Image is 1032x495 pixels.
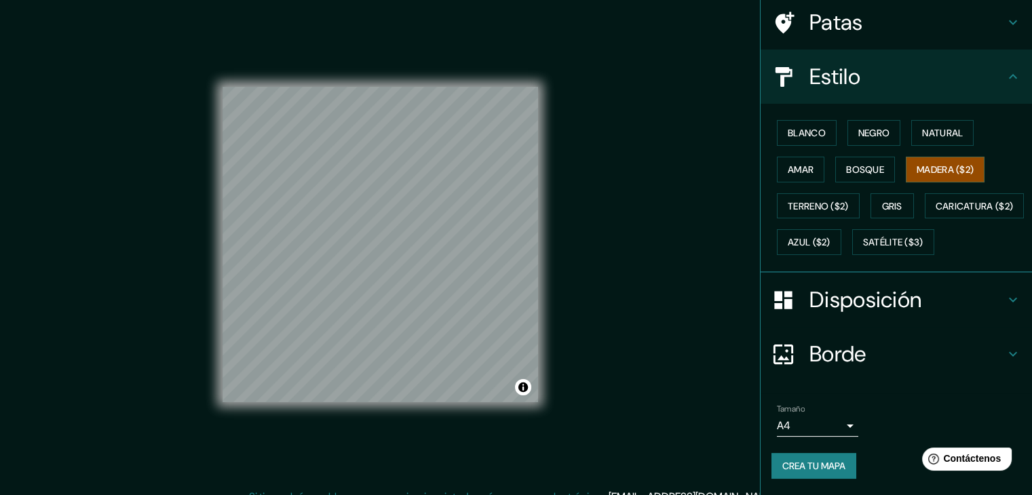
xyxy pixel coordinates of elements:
[936,200,1014,212] font: Caricatura ($2)
[882,200,902,212] font: Gris
[777,403,805,414] font: Tamaño
[788,237,830,249] font: Azul ($2)
[917,163,974,176] font: Madera ($2)
[223,87,538,402] canvas: Mapa
[911,442,1017,480] iframe: Lanzador de widgets de ayuda
[777,157,824,182] button: Amar
[852,229,934,255] button: Satélite ($3)
[777,415,858,437] div: A4
[906,157,985,182] button: Madera ($2)
[835,157,895,182] button: Bosque
[761,327,1032,381] div: Borde
[809,285,921,314] font: Disposición
[788,127,826,139] font: Blanco
[761,273,1032,327] div: Disposición
[922,127,963,139] font: Natural
[809,8,863,37] font: Patas
[771,453,856,479] button: Crea tu mapa
[911,120,974,146] button: Natural
[847,120,901,146] button: Negro
[871,193,914,219] button: Gris
[858,127,890,139] font: Negro
[777,120,837,146] button: Blanco
[761,49,1032,104] div: Estilo
[863,237,923,249] font: Satélite ($3)
[782,460,845,472] font: Crea tu mapa
[788,163,814,176] font: Amar
[846,163,884,176] font: Bosque
[809,340,866,368] font: Borde
[777,418,790,433] font: A4
[809,62,860,91] font: Estilo
[777,193,860,219] button: Terreno ($2)
[777,229,841,255] button: Azul ($2)
[925,193,1025,219] button: Caricatura ($2)
[788,200,849,212] font: Terreno ($2)
[515,379,531,395] button: Activar o desactivar atribución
